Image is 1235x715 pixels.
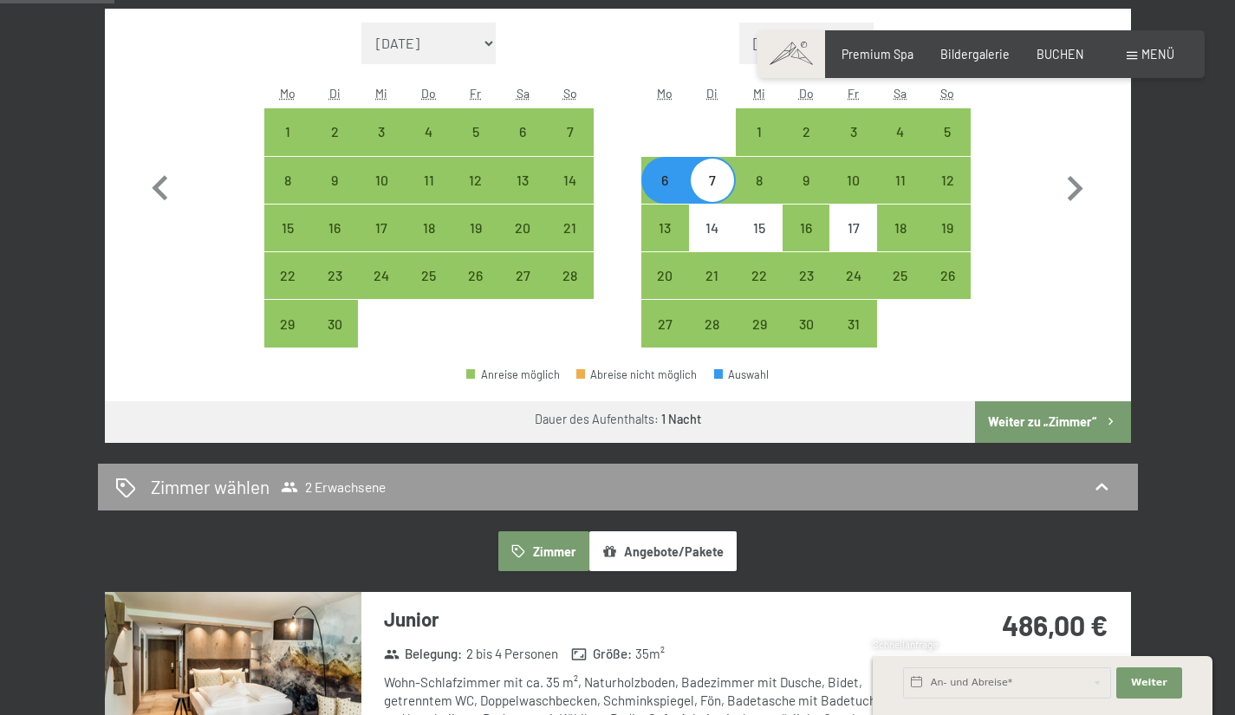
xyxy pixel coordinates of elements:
[452,252,499,299] div: Fri Sep 26 2025
[1116,667,1182,699] button: Weiter
[264,252,311,299] div: Mon Sep 22 2025
[738,125,781,168] div: 1
[831,269,874,312] div: 24
[313,125,356,168] div: 2
[691,173,734,217] div: 7
[358,157,405,204] div: Wed Sep 10 2025
[894,86,907,101] abbr: Samstag
[563,86,577,101] abbr: Sonntag
[829,157,876,204] div: Fri Oct 10 2025
[311,157,358,204] div: Anreise möglich
[281,478,386,496] span: 2 Erwachsene
[691,221,734,264] div: 14
[784,173,828,217] div: 9
[783,252,829,299] div: Anreise möglich
[873,639,938,650] span: Schnellanfrage
[691,269,734,312] div: 21
[311,252,358,299] div: Anreise möglich
[924,205,971,251] div: Sun Oct 19 2025
[454,269,497,312] div: 26
[546,157,593,204] div: Anreise möglich
[706,86,718,101] abbr: Dienstag
[714,369,770,380] div: Auswahl
[1141,47,1174,62] span: Menü
[548,125,591,168] div: 7
[831,317,874,361] div: 31
[848,86,859,101] abbr: Freitag
[738,173,781,217] div: 8
[643,269,686,312] div: 20
[499,205,546,251] div: Anreise möglich
[406,252,452,299] div: Anreise möglich
[360,269,403,312] div: 24
[546,252,593,299] div: Sun Sep 28 2025
[877,108,924,155] div: Anreise möglich
[280,86,296,101] abbr: Montag
[877,205,924,251] div: Sat Oct 18 2025
[548,173,591,217] div: 14
[641,300,688,347] div: Mon Oct 27 2025
[799,86,814,101] abbr: Donnerstag
[264,252,311,299] div: Anreise möglich
[311,157,358,204] div: Tue Sep 09 2025
[375,86,387,101] abbr: Mittwoch
[879,221,922,264] div: 18
[501,269,544,312] div: 27
[736,252,783,299] div: Wed Oct 22 2025
[384,606,900,633] h3: Junior
[358,205,405,251] div: Wed Sep 17 2025
[689,300,736,347] div: Anreise möglich
[452,157,499,204] div: Fri Sep 12 2025
[499,108,546,155] div: Sat Sep 06 2025
[548,269,591,312] div: 28
[452,252,499,299] div: Anreise möglich
[641,252,688,299] div: Anreise möglich
[783,300,829,347] div: Thu Oct 30 2025
[151,474,270,499] h2: Zimmer wählen
[641,252,688,299] div: Mon Oct 20 2025
[643,173,686,217] div: 6
[311,205,358,251] div: Tue Sep 16 2025
[831,173,874,217] div: 10
[452,205,499,251] div: Anreise möglich
[311,300,358,347] div: Tue Sep 30 2025
[661,412,701,426] b: 1 Nacht
[501,221,544,264] div: 20
[829,252,876,299] div: Anreise möglich
[360,221,403,264] div: 17
[406,205,452,251] div: Thu Sep 18 2025
[831,221,874,264] div: 17
[926,125,969,168] div: 5
[831,125,874,168] div: 3
[643,221,686,264] div: 13
[829,108,876,155] div: Anreise möglich
[829,205,876,251] div: Anreise nicht möglich
[499,205,546,251] div: Sat Sep 20 2025
[264,300,311,347] div: Mon Sep 29 2025
[926,221,969,264] div: 19
[1050,23,1100,348] button: Nächster Monat
[736,157,783,204] div: Wed Oct 08 2025
[783,300,829,347] div: Anreise möglich
[358,108,405,155] div: Wed Sep 03 2025
[358,157,405,204] div: Anreise möglich
[783,157,829,204] div: Anreise möglich
[546,252,593,299] div: Anreise möglich
[358,205,405,251] div: Anreise möglich
[736,205,783,251] div: Wed Oct 15 2025
[783,252,829,299] div: Thu Oct 23 2025
[406,157,452,204] div: Anreise möglich
[879,269,922,312] div: 25
[313,221,356,264] div: 16
[264,157,311,204] div: Mon Sep 08 2025
[924,108,971,155] div: Anreise möglich
[924,205,971,251] div: Anreise möglich
[783,108,829,155] div: Thu Oct 02 2025
[736,252,783,299] div: Anreise möglich
[829,205,876,251] div: Fri Oct 17 2025
[877,205,924,251] div: Anreise möglich
[421,86,436,101] abbr: Donnerstag
[358,252,405,299] div: Anreise möglich
[736,300,783,347] div: Wed Oct 29 2025
[498,531,588,571] button: Zimmer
